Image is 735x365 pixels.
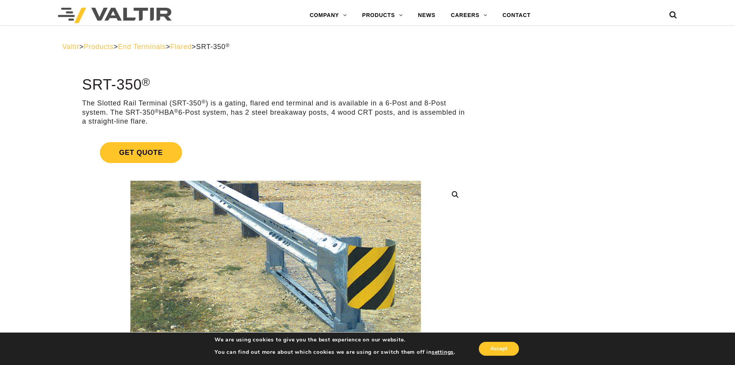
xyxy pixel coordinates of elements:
span: SRT-350 [196,43,230,51]
sup: ® [142,76,150,88]
a: End Terminals [118,43,166,51]
button: settings [432,349,454,356]
p: You can find out more about which cookies we are using or switch them off in . [215,349,455,356]
a: Get Quote [82,133,469,172]
a: Products [84,43,113,51]
div: > > > > [62,42,673,51]
sup: ® [201,99,206,105]
a: PRODUCTS [355,8,411,23]
p: The Slotted Rail Terminal (SRT-350 ) is a gating, flared end terminal and is available in a 6-Pos... [82,99,469,126]
sup: ® [174,108,179,114]
sup: ® [155,108,159,114]
a: Flared [170,43,192,51]
h1: SRT-350 [82,77,469,93]
a: CAREERS [443,8,495,23]
p: We are using cookies to give you the best experience on our website. [215,336,455,343]
sup: ® [226,42,230,48]
a: CONTACT [495,8,538,23]
a: Valtir [62,43,79,51]
span: Get Quote [100,142,182,163]
a: COMPANY [302,8,355,23]
button: Accept [479,342,519,356]
img: Valtir [58,8,172,23]
a: NEWS [410,8,443,23]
